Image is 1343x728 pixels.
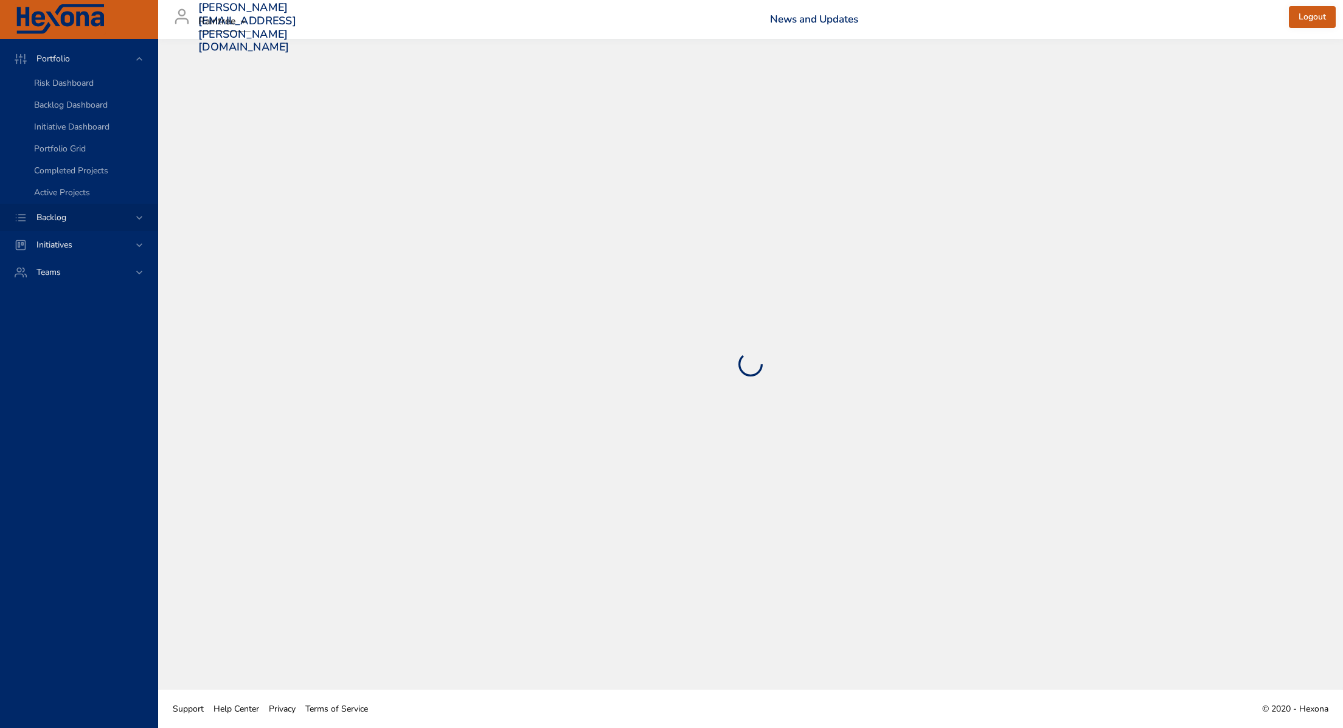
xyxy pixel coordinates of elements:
div: Raintree [198,12,251,32]
span: Terms of Service [305,703,368,715]
button: Logout [1289,6,1336,29]
a: Privacy [264,695,300,723]
span: Completed Projects [34,165,108,176]
a: Support [168,695,209,723]
span: Support [173,703,204,715]
span: Portfolio Grid [34,143,86,154]
span: Risk Dashboard [34,77,94,89]
a: Terms of Service [300,695,373,723]
span: Logout [1299,10,1326,25]
span: Privacy [269,703,296,715]
span: Backlog [27,212,76,223]
span: Help Center [213,703,259,715]
h3: [PERSON_NAME][EMAIL_ADDRESS][PERSON_NAME][DOMAIN_NAME] [198,1,296,54]
span: Active Projects [34,187,90,198]
span: Initiative Dashboard [34,121,109,133]
span: Portfolio [27,53,80,64]
a: Help Center [209,695,264,723]
a: News and Updates [770,12,858,26]
span: Backlog Dashboard [34,99,108,111]
span: Teams [27,266,71,278]
img: Hexona [15,4,106,35]
span: Initiatives [27,239,82,251]
span: © 2020 - Hexona [1262,703,1328,715]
